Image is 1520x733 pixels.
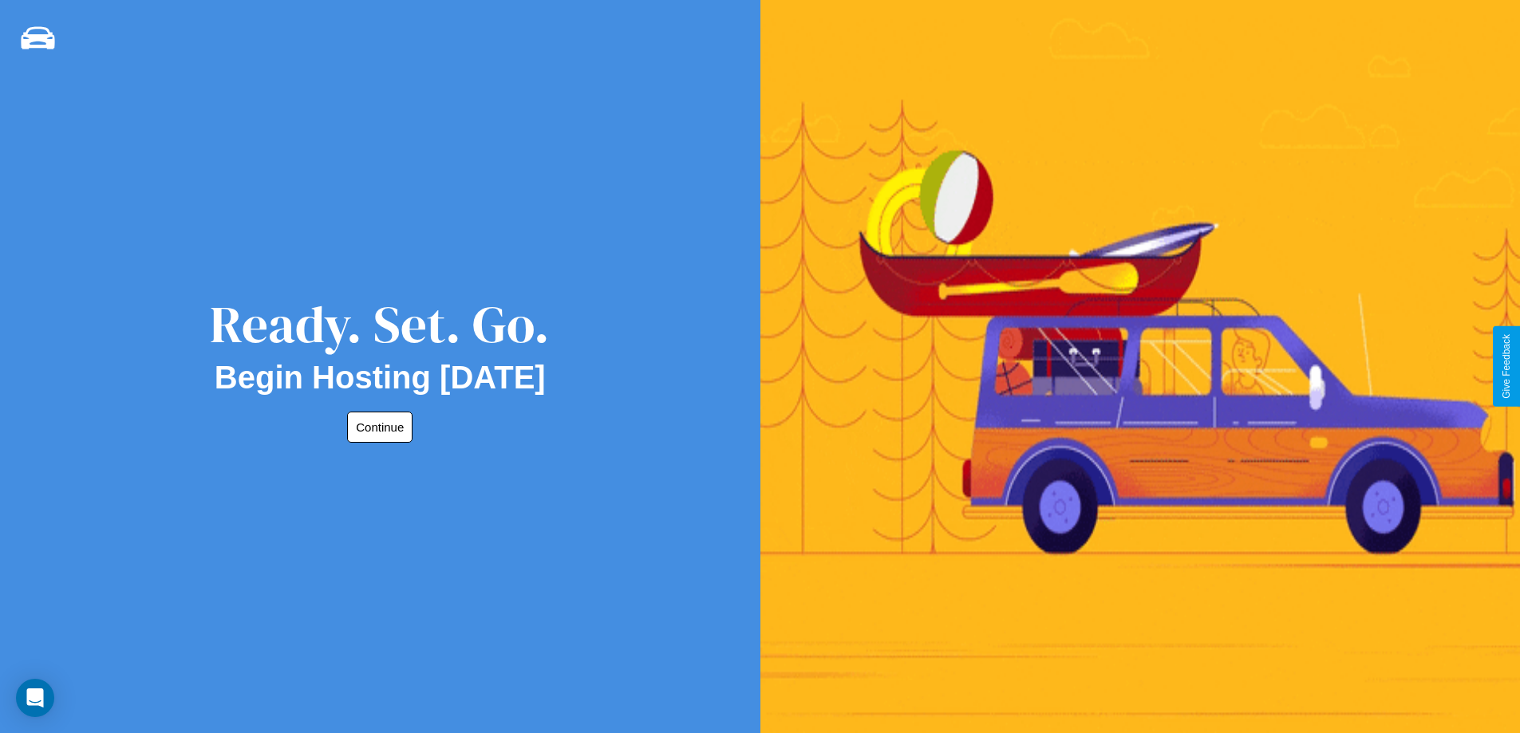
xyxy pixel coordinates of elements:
button: Continue [347,412,413,443]
div: Ready. Set. Go. [210,289,550,360]
h2: Begin Hosting [DATE] [215,360,546,396]
div: Give Feedback [1501,334,1512,399]
div: Open Intercom Messenger [16,679,54,717]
